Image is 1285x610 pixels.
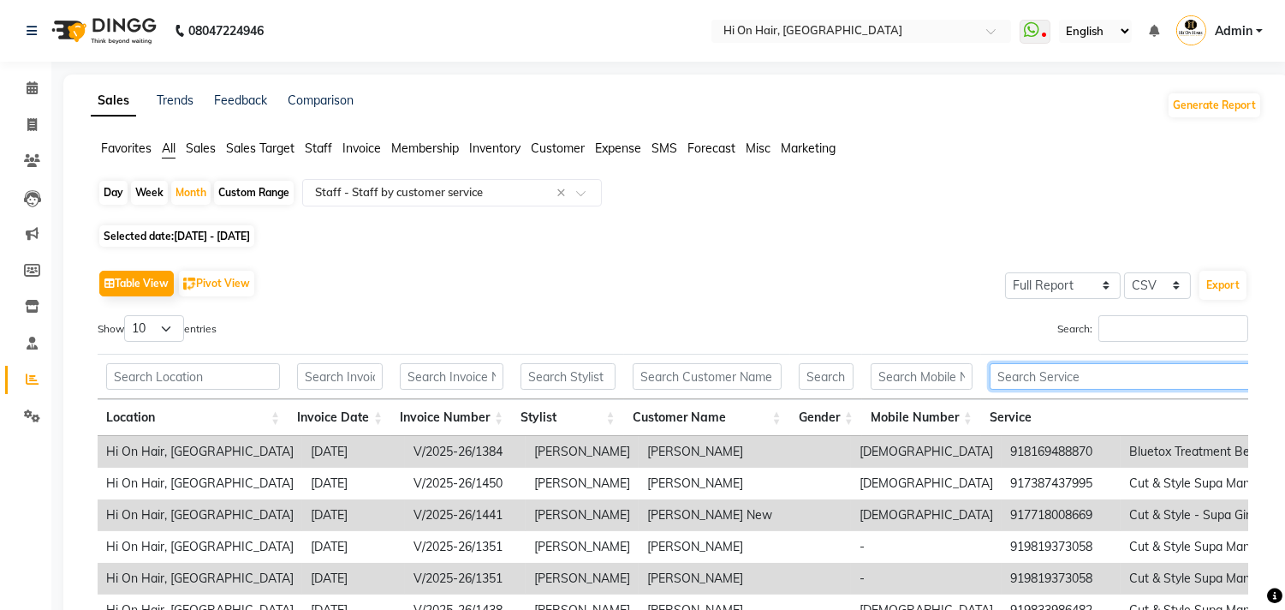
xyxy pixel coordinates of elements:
input: Search: [1098,315,1248,342]
div: Custom Range [214,181,294,205]
span: Customer [531,141,585,156]
b: 08047224946 [188,7,264,55]
button: Export [1199,271,1246,300]
span: All [162,141,175,156]
button: Generate Report [1169,93,1260,117]
span: Membership [391,141,459,156]
span: [DATE] - [DATE] [174,230,250,242]
span: Selected date: [99,225,254,247]
input: Search Invoice Date [297,363,383,390]
td: 919819373058 [1002,531,1121,563]
button: Pivot View [179,271,254,296]
span: Favorites [101,141,152,156]
span: Inventory [469,141,521,156]
span: Staff [305,141,332,156]
button: Table View [99,271,174,296]
td: V/2025-26/1384 [405,436,526,468]
input: Search Mobile Number [871,363,973,390]
td: Hi On Hair, [GEOGRAPHIC_DATA] [98,531,302,563]
input: Search Location [106,363,280,390]
span: Misc [746,141,770,156]
div: Day [99,181,128,205]
td: V/2025-26/1351 [405,531,526,563]
td: 919819373058 [1002,563,1121,595]
td: [DEMOGRAPHIC_DATA] [851,468,1002,499]
td: [PERSON_NAME] [639,436,851,468]
td: Hi On Hair, [GEOGRAPHIC_DATA] [98,499,302,531]
span: Marketing [781,141,836,156]
label: Search: [1057,315,1248,342]
th: Gender: activate to sort column ascending [790,399,862,436]
td: [PERSON_NAME] [526,468,639,499]
td: [PERSON_NAME] [639,563,851,595]
th: Stylist: activate to sort column ascending [512,399,624,436]
span: SMS [651,141,677,156]
a: Trends [157,93,193,108]
td: Hi On Hair, [GEOGRAPHIC_DATA] [98,468,302,499]
td: 918169488870 [1002,436,1121,468]
td: [DATE] [302,436,405,468]
td: V/2025-26/1450 [405,468,526,499]
a: Feedback [214,93,267,108]
td: 917718008669 [1002,499,1121,531]
img: Admin [1176,15,1206,45]
td: V/2025-26/1351 [405,563,526,595]
td: - [851,563,1002,595]
span: Admin [1215,22,1252,40]
th: Mobile Number: activate to sort column ascending [862,399,981,436]
a: Sales [91,86,136,117]
div: Week [131,181,168,205]
th: Customer Name: activate to sort column ascending [624,399,790,436]
span: Sales Target [226,141,294,156]
td: [PERSON_NAME] [526,563,639,595]
td: [DATE] [302,531,405,563]
td: [PERSON_NAME] [639,468,851,499]
a: Comparison [288,93,354,108]
td: [DATE] [302,468,405,499]
td: [DEMOGRAPHIC_DATA] [851,436,1002,468]
div: Month [171,181,211,205]
td: [PERSON_NAME] [639,531,851,563]
td: [PERSON_NAME] [526,531,639,563]
img: pivot.png [183,278,196,290]
td: V/2025-26/1441 [405,499,526,531]
span: Expense [595,141,641,156]
td: Hi On Hair, [GEOGRAPHIC_DATA] [98,563,302,595]
th: Invoice Number: activate to sort column ascending [391,399,512,436]
span: Forecast [687,141,735,156]
img: logo [44,7,161,55]
td: [DATE] [302,499,405,531]
input: Search Service [990,363,1282,390]
td: [PERSON_NAME] [526,436,639,468]
label: Show entries [98,315,217,342]
span: Invoice [342,141,381,156]
select: Showentries [124,315,184,342]
input: Search Customer Name [633,363,782,390]
input: Search Invoice Number [400,363,503,390]
span: Sales [186,141,216,156]
th: Invoice Date: activate to sort column ascending [289,399,391,436]
td: [DEMOGRAPHIC_DATA] [851,499,1002,531]
input: Search Gender [799,363,854,390]
th: Location: activate to sort column ascending [98,399,289,436]
td: 917387437995 [1002,468,1121,499]
td: - [851,531,1002,563]
td: [PERSON_NAME] [526,499,639,531]
input: Search Stylist [521,363,616,390]
td: [DATE] [302,563,405,595]
td: Hi On Hair, [GEOGRAPHIC_DATA] [98,436,302,468]
span: Clear all [556,184,571,202]
td: [PERSON_NAME] New [639,499,851,531]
